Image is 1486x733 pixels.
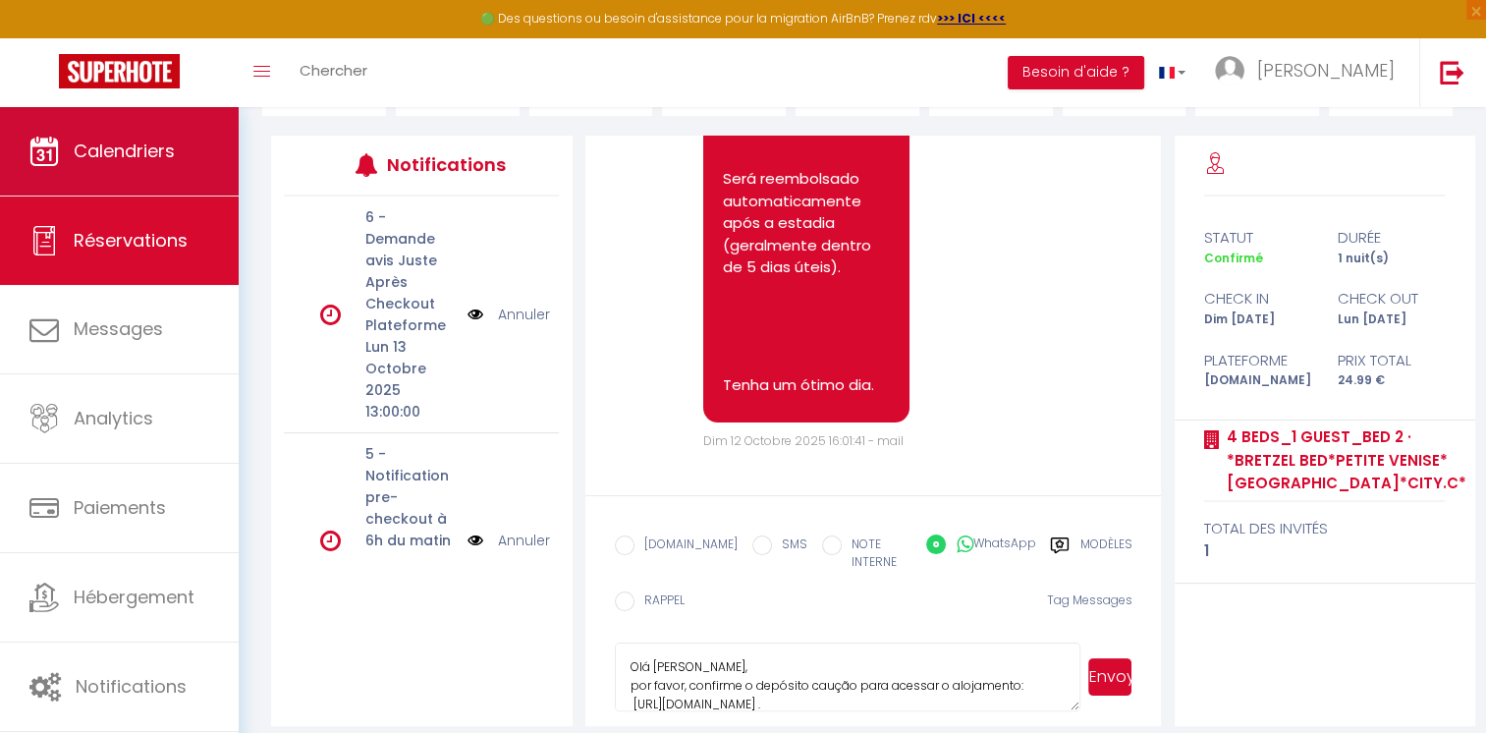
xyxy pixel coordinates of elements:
p: 6 - Demande avis Juste Après Checkout Plateforme [365,206,455,336]
span: Hébergement [74,585,194,609]
a: >>> ICI <<<< [937,10,1006,27]
span: [PERSON_NAME] [1257,58,1395,83]
img: Super Booking [59,54,180,88]
div: total des invités [1204,517,1445,540]
label: NOTE INTERNE [842,536,912,573]
label: WhatsApp [946,535,1035,556]
img: NO IMAGE [468,530,483,551]
div: Prix total [1325,349,1458,372]
div: 24.99 € [1325,371,1458,390]
label: SMS [772,536,807,557]
div: check in [1191,287,1325,310]
img: logout [1440,60,1464,85]
p: Lun 13 Octobre 2025 13:00:00 [365,336,455,423]
div: Lun [DATE] [1325,310,1458,329]
div: [DOMAIN_NAME] [1191,371,1325,390]
span: Confirmé [1204,250,1263,266]
span: Réservations [74,228,188,253]
p: Lun 13 Octobre 2025 06:00:00 [365,551,455,638]
span: Paiements [74,495,166,520]
span: Dim 12 Octobre 2025 16:01:41 - mail [703,432,904,449]
span: Tag Messages [1046,592,1131,608]
label: RAPPEL [634,592,685,613]
label: [DOMAIN_NAME] [634,536,738,557]
div: 1 nuit(s) [1325,250,1458,268]
a: Annuler [498,530,550,551]
div: Dim [DATE] [1191,310,1325,329]
a: 4 Beds_1 Guest_Bed 2 · *Bretzel Bed*Petite Venise*[GEOGRAPHIC_DATA]*City.C* [1220,425,1466,495]
div: 1 [1204,539,1445,563]
span: Chercher [300,60,367,81]
img: ... [1215,56,1244,85]
span: Analytics [74,406,153,430]
div: statut [1191,226,1325,250]
span: Messages [74,316,163,341]
div: Plateforme [1191,349,1325,372]
button: Envoyer [1088,658,1132,696]
p: Tenha um ótimo dia. [723,374,891,397]
p: 5 - Notification pre-checkout à 6h du matin [365,443,455,551]
a: Annuler [498,304,550,325]
p: Será reembolsado automaticamente após a estadia (geralmente dentro de 5 dias úteis). [723,168,891,279]
img: NO IMAGE [468,304,483,325]
div: durée [1325,226,1458,250]
a: Chercher [285,38,382,107]
span: Notifications [76,674,187,699]
a: ... [PERSON_NAME] [1200,38,1419,107]
button: Besoin d'aide ? [1008,56,1144,89]
span: Calendriers [74,139,175,163]
div: check out [1325,287,1458,310]
label: Modèles [1079,536,1131,576]
h3: Notifications [387,142,502,187]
